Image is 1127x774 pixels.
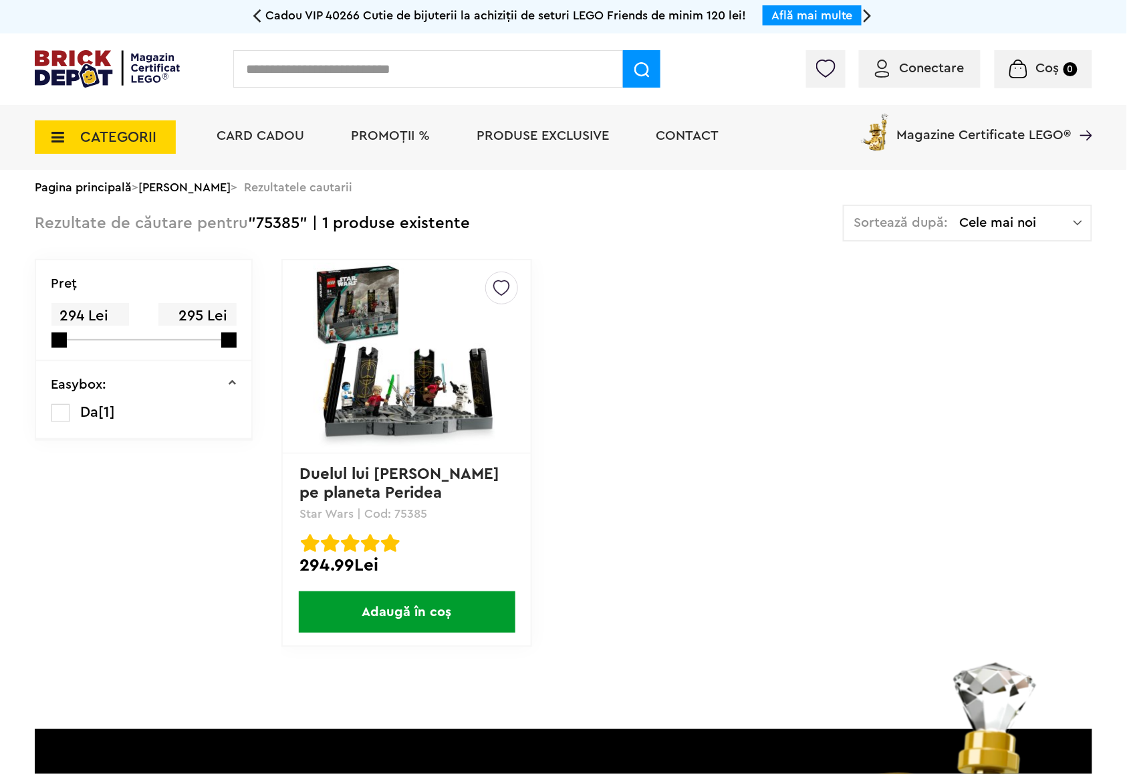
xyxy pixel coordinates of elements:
[35,170,1092,205] div: > > Rezultatele cautarii
[158,303,236,329] span: 295 Lei
[299,557,514,574] div: 294.99Lei
[35,215,248,231] span: Rezultate de căutare pentru
[1036,62,1059,75] span: Coș
[477,129,609,142] a: Produse exclusive
[960,216,1074,229] span: Cele mai noi
[299,508,514,520] p: Star Wars | Cod: 75385
[351,129,430,142] a: PROMOȚII %
[99,405,116,419] span: [1]
[314,263,501,450] img: Duelul lui Ahsoka Tano pe planeta Peridea
[341,534,360,553] img: Evaluare cu stele
[361,534,380,553] img: Evaluare cu stele
[854,216,949,229] span: Sortează după:
[80,130,156,144] span: CATEGORII
[656,129,719,142] a: Contact
[299,591,515,633] span: Adaugă în coș
[217,129,304,142] a: Card Cadou
[1072,111,1092,124] a: Magazine Certificate LEGO®
[1063,62,1078,76] small: 0
[35,181,132,193] a: Pagina principală
[299,466,504,501] a: Duelul lui [PERSON_NAME] pe planeta Peridea
[51,378,107,391] p: Easybox:
[51,303,129,329] span: 294 Lei
[51,277,78,290] p: Preţ
[875,62,965,75] a: Conectare
[301,534,320,553] img: Evaluare cu stele
[265,9,746,21] span: Cadou VIP 40266 Cutie de bijuterii la achiziții de seturi LEGO Friends de minim 120 lei!
[900,62,965,75] span: Conectare
[897,111,1072,142] span: Magazine Certificate LEGO®
[35,205,470,243] div: "75385" | 1 produse existente
[771,9,853,21] a: Află mai multe
[138,181,231,193] a: [PERSON_NAME]
[283,591,531,633] a: Adaugă în coș
[81,405,99,419] span: Da
[381,534,400,553] img: Evaluare cu stele
[321,534,340,553] img: Evaluare cu stele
